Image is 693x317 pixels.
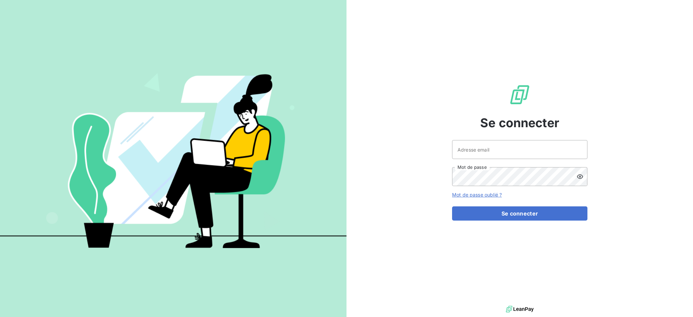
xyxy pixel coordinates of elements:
button: Se connecter [452,206,587,221]
input: placeholder [452,140,587,159]
a: Mot de passe oublié ? [452,192,502,198]
img: logo [506,304,534,314]
img: Logo LeanPay [509,84,531,106]
span: Se connecter [480,114,559,132]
